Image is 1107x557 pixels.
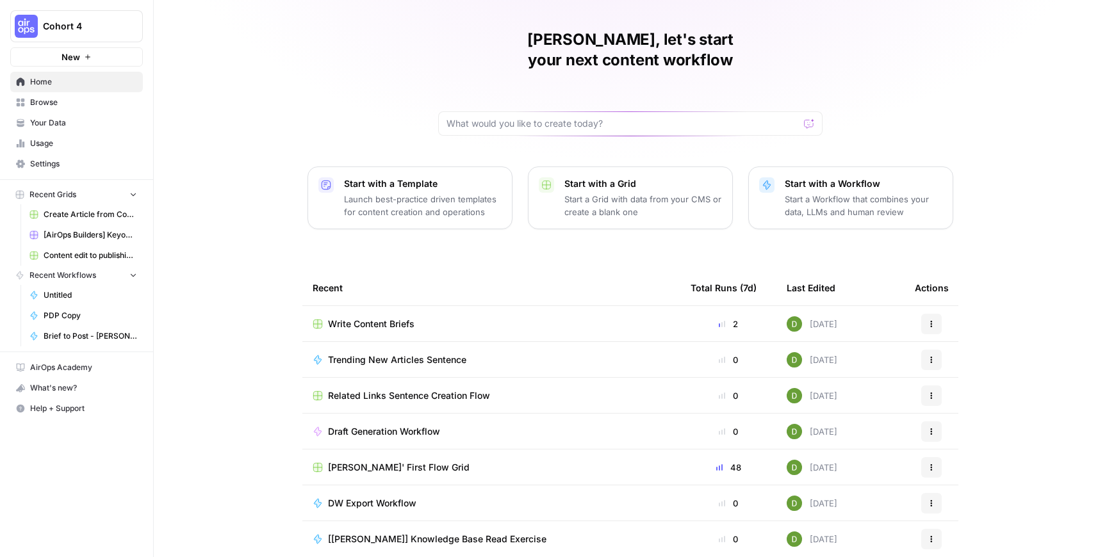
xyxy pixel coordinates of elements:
[787,496,802,511] img: knmefa8n1gn4ubp7wm6dsgpq4v8p
[313,270,670,305] div: Recent
[10,378,143,398] button: What's new?
[10,357,143,378] a: AirOps Academy
[564,177,722,190] p: Start with a Grid
[44,330,137,342] span: Brief to Post - [PERSON_NAME]
[691,353,766,366] div: 0
[438,29,823,70] h1: [PERSON_NAME], let's start your next content workflow
[787,316,837,332] div: [DATE]
[10,133,143,154] a: Usage
[30,97,137,108] span: Browse
[313,533,670,545] a: [[PERSON_NAME]] Knowledge Base Read Exercise
[44,310,137,321] span: PDP Copy
[15,15,38,38] img: Cohort 4 Logo
[313,318,670,330] a: Write Content Briefs
[691,270,757,305] div: Total Runs (7d)
[787,270,835,305] div: Last Edited
[313,389,670,402] a: Related Links Sentence Creation Flow
[307,166,512,229] button: Start with a TemplateLaunch best-practice driven templates for content creation and operations
[313,497,670,510] a: DW Export Workflow
[528,166,733,229] button: Start with a GridStart a Grid with data from your CMS or create a blank one
[313,461,670,474] a: [PERSON_NAME]' First Flow Grid
[10,113,143,133] a: Your Data
[10,47,143,67] button: New
[328,533,546,545] span: [[PERSON_NAME]] Knowledge Base Read Exercise
[44,229,137,241] span: [AirOps Builders] Keyowrd -> Content Brief -> Article
[30,117,137,129] span: Your Data
[30,138,137,149] span: Usage
[748,166,953,229] button: Start with a WorkflowStart a Workflow that combines your data, LLMs and human review
[785,177,942,190] p: Start with a Workflow
[24,204,143,225] a: Create Article from Content Brief - Fork Grid
[787,460,837,475] div: [DATE]
[30,158,137,170] span: Settings
[787,352,802,367] img: knmefa8n1gn4ubp7wm6dsgpq4v8p
[10,185,143,204] button: Recent Grids
[30,76,137,88] span: Home
[691,461,766,474] div: 48
[787,460,802,475] img: knmefa8n1gn4ubp7wm6dsgpq4v8p
[787,496,837,511] div: [DATE]
[691,318,766,330] div: 2
[24,326,143,346] a: Brief to Post - [PERSON_NAME]
[328,318,414,330] span: Write Content Briefs
[787,388,837,403] div: [DATE]
[24,245,143,266] a: Content edit to publishing: Writer draft-> Brand alignment edits-> Human review-> Add internal an...
[785,193,942,218] p: Start a Workflow that combines your data, LLMs and human review
[313,353,670,366] a: Trending New Articles Sentence
[30,403,137,414] span: Help + Support
[787,531,802,547] img: knmefa8n1gn4ubp7wm6dsgpq4v8p
[328,353,466,366] span: Trending New Articles Sentence
[787,388,802,403] img: knmefa8n1gn4ubp7wm6dsgpq4v8p
[61,51,80,63] span: New
[564,193,722,218] p: Start a Grid with data from your CMS or create a blank one
[691,389,766,402] div: 0
[787,352,837,367] div: [DATE]
[10,10,143,42] button: Workspace: Cohort 4
[328,425,440,438] span: Draft Generation Workflow
[44,209,137,220] span: Create Article from Content Brief - Fork Grid
[29,270,96,281] span: Recent Workflows
[328,461,470,474] span: [PERSON_NAME]' First Flow Grid
[787,531,837,547] div: [DATE]
[24,285,143,305] a: Untitled
[915,270,949,305] div: Actions
[691,497,766,510] div: 0
[24,225,143,245] a: [AirOps Builders] Keyowrd -> Content Brief -> Article
[10,266,143,285] button: Recent Workflows
[10,72,143,92] a: Home
[313,425,670,438] a: Draft Generation Workflow
[447,117,799,130] input: What would you like to create today?
[43,20,120,33] span: Cohort 4
[328,389,490,402] span: Related Links Sentence Creation Flow
[44,289,137,301] span: Untitled
[10,398,143,419] button: Help + Support
[44,250,137,261] span: Content edit to publishing: Writer draft-> Brand alignment edits-> Human review-> Add internal an...
[787,316,802,332] img: knmefa8n1gn4ubp7wm6dsgpq4v8p
[24,305,143,326] a: PDP Copy
[691,425,766,438] div: 0
[328,497,416,510] span: DW Export Workflow
[787,424,837,439] div: [DATE]
[30,362,137,373] span: AirOps Academy
[691,533,766,545] div: 0
[787,424,802,439] img: knmefa8n1gn4ubp7wm6dsgpq4v8p
[10,154,143,174] a: Settings
[344,193,502,218] p: Launch best-practice driven templates for content creation and operations
[11,378,142,398] div: What's new?
[344,177,502,190] p: Start with a Template
[29,189,76,200] span: Recent Grids
[10,92,143,113] a: Browse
